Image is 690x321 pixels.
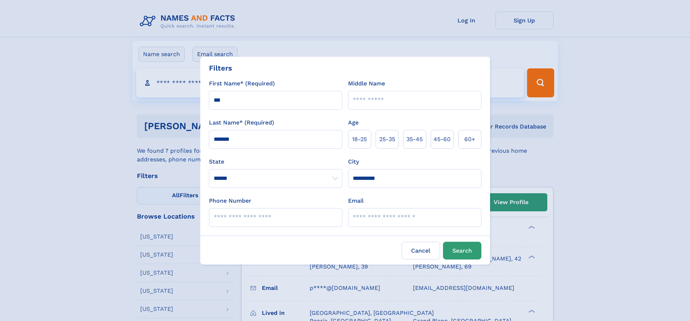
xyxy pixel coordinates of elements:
label: Last Name* (Required) [209,118,274,127]
label: Cancel [402,242,440,259]
span: 25‑35 [379,135,395,144]
button: Search [443,242,481,259]
div: Filters [209,63,232,73]
label: First Name* (Required) [209,79,275,88]
label: Email [348,197,364,205]
label: Age [348,118,359,127]
span: 18‑25 [352,135,367,144]
label: Middle Name [348,79,385,88]
label: Phone Number [209,197,251,205]
span: 45‑60 [434,135,451,144]
label: City [348,157,359,166]
span: 60+ [464,135,475,144]
label: State [209,157,342,166]
span: 35‑45 [406,135,423,144]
